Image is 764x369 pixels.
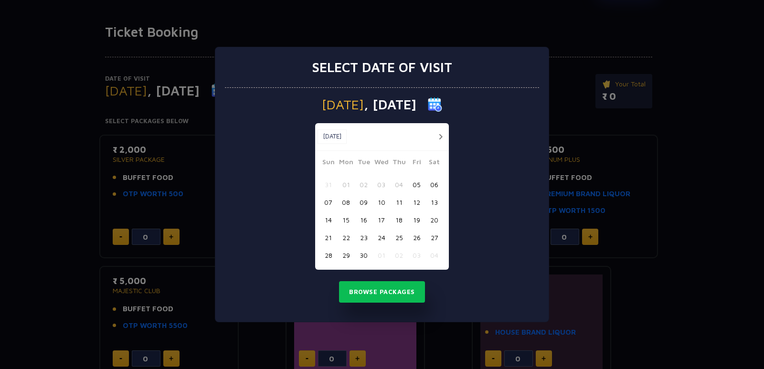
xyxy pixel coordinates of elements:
[408,211,425,229] button: 19
[372,229,390,246] button: 24
[319,229,337,246] button: 21
[425,246,443,264] button: 04
[425,176,443,193] button: 06
[408,246,425,264] button: 03
[319,193,337,211] button: 07
[355,211,372,229] button: 16
[372,246,390,264] button: 01
[355,246,372,264] button: 30
[337,157,355,170] span: Mon
[425,193,443,211] button: 13
[425,229,443,246] button: 27
[425,211,443,229] button: 20
[319,246,337,264] button: 28
[312,59,452,75] h3: Select date of visit
[355,229,372,246] button: 23
[319,157,337,170] span: Sun
[337,211,355,229] button: 15
[425,157,443,170] span: Sat
[319,176,337,193] button: 31
[408,157,425,170] span: Fri
[322,98,364,111] span: [DATE]
[372,211,390,229] button: 17
[372,157,390,170] span: Wed
[364,98,416,111] span: , [DATE]
[337,193,355,211] button: 08
[337,229,355,246] button: 22
[428,97,442,112] img: calender icon
[390,157,408,170] span: Thu
[337,176,355,193] button: 01
[355,193,372,211] button: 09
[408,176,425,193] button: 05
[408,229,425,246] button: 26
[408,193,425,211] button: 12
[318,129,347,144] button: [DATE]
[337,246,355,264] button: 29
[355,157,372,170] span: Tue
[372,193,390,211] button: 10
[390,246,408,264] button: 02
[390,193,408,211] button: 11
[390,229,408,246] button: 25
[390,176,408,193] button: 04
[372,176,390,193] button: 03
[319,211,337,229] button: 14
[355,176,372,193] button: 02
[390,211,408,229] button: 18
[339,281,425,303] button: Browse Packages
